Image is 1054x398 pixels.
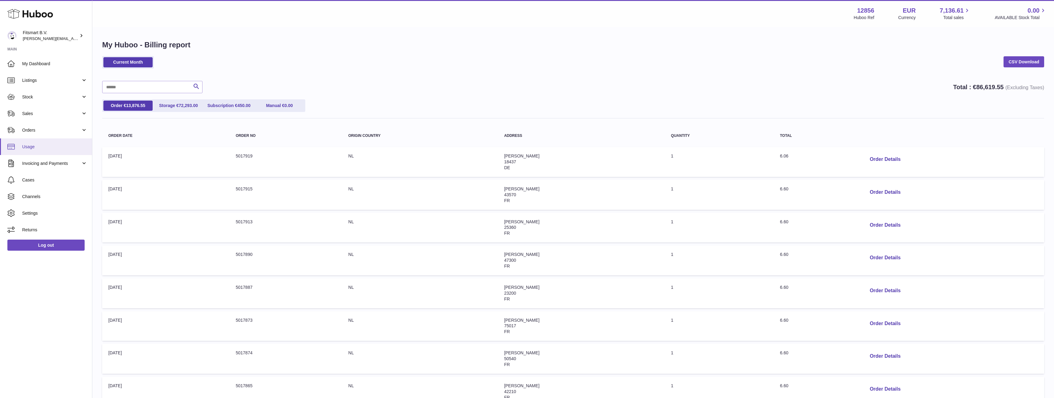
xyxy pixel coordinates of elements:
[230,128,342,144] th: Order no
[23,36,123,41] span: [PERSON_NAME][EMAIL_ADDRESS][DOMAIN_NAME]
[204,101,254,111] a: Subscription €450.00
[102,213,230,243] td: [DATE]
[995,6,1047,21] a: 0.00 AVAILABLE Stock Total
[22,78,81,83] span: Listings
[504,219,539,224] span: [PERSON_NAME]
[780,186,788,191] span: 6.60
[780,318,788,323] span: 6.60
[103,57,153,67] a: Current Month
[22,161,81,166] span: Invoicing and Payments
[940,6,964,15] span: 7,136.61
[504,186,539,191] span: [PERSON_NAME]
[504,264,510,269] span: FR
[342,128,498,144] th: Origin Country
[342,180,498,210] td: NL
[940,6,971,21] a: 7,136.61 Total sales
[1028,6,1040,15] span: 0.00
[504,231,510,236] span: FR
[504,165,510,170] span: DE
[255,101,304,111] a: Manual €0.00
[22,177,87,183] span: Cases
[230,278,342,308] td: 5017887
[504,362,510,367] span: FR
[665,344,774,374] td: 1
[665,311,774,341] td: 1
[504,192,516,197] span: 43570
[504,258,516,263] span: 47300
[230,180,342,210] td: 5017915
[342,344,498,374] td: NL
[665,278,774,308] td: 1
[504,383,539,388] span: [PERSON_NAME]
[22,144,87,150] span: Usage
[504,329,510,334] span: FR
[230,344,342,374] td: 5017874
[780,383,788,388] span: 6.60
[665,147,774,177] td: 1
[284,103,293,108] span: 0.00
[665,180,774,210] td: 1
[22,111,81,117] span: Sales
[504,198,510,203] span: FR
[1005,85,1044,90] span: (Excluding Taxes)
[504,285,539,290] span: [PERSON_NAME]
[865,317,905,330] button: Order Details
[504,318,539,323] span: [PERSON_NAME]
[504,356,516,361] span: 50540
[237,103,250,108] span: 450.00
[665,245,774,275] td: 1
[103,101,153,111] a: Order €13,876.55
[504,297,510,301] span: FR
[995,15,1047,21] span: AVAILABLE Stock Total
[504,225,516,230] span: 25360
[865,186,905,199] button: Order Details
[865,219,905,232] button: Order Details
[780,153,788,158] span: 6.06
[154,101,203,111] a: Storage €72,293.00
[102,344,230,374] td: [DATE]
[342,311,498,341] td: NL
[22,227,87,233] span: Returns
[7,240,85,251] a: Log out
[7,31,17,40] img: jonathan@leaderoo.com
[898,15,916,21] div: Currency
[102,40,1044,50] h1: My Huboo - Billing report
[854,15,874,21] div: Huboo Ref
[102,278,230,308] td: [DATE]
[23,30,78,42] div: Fitsmart B.V.
[780,219,788,224] span: 6.60
[865,153,905,166] button: Order Details
[230,311,342,341] td: 5017873
[504,159,516,164] span: 18437
[22,94,81,100] span: Stock
[504,291,516,296] span: 23200
[102,147,230,177] td: [DATE]
[22,61,87,67] span: My Dashboard
[665,213,774,243] td: 1
[865,383,905,396] button: Order Details
[504,389,516,394] span: 42210
[780,285,788,290] span: 6.60
[865,350,905,363] button: Order Details
[230,147,342,177] td: 5017919
[780,350,788,355] span: 6.60
[126,103,145,108] span: 13,876.55
[953,84,1044,90] strong: Total : €
[976,84,1004,90] span: 86,619.55
[498,128,665,144] th: Address
[865,285,905,297] button: Order Details
[504,252,539,257] span: [PERSON_NAME]
[102,180,230,210] td: [DATE]
[342,278,498,308] td: NL
[102,311,230,341] td: [DATE]
[774,128,859,144] th: Total
[230,213,342,243] td: 5017913
[903,6,916,15] strong: EUR
[780,252,788,257] span: 6.60
[179,103,198,108] span: 72,293.00
[665,128,774,144] th: Quantity
[102,245,230,275] td: [DATE]
[1004,56,1044,67] a: CSV Download
[22,194,87,200] span: Channels
[504,350,539,355] span: [PERSON_NAME]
